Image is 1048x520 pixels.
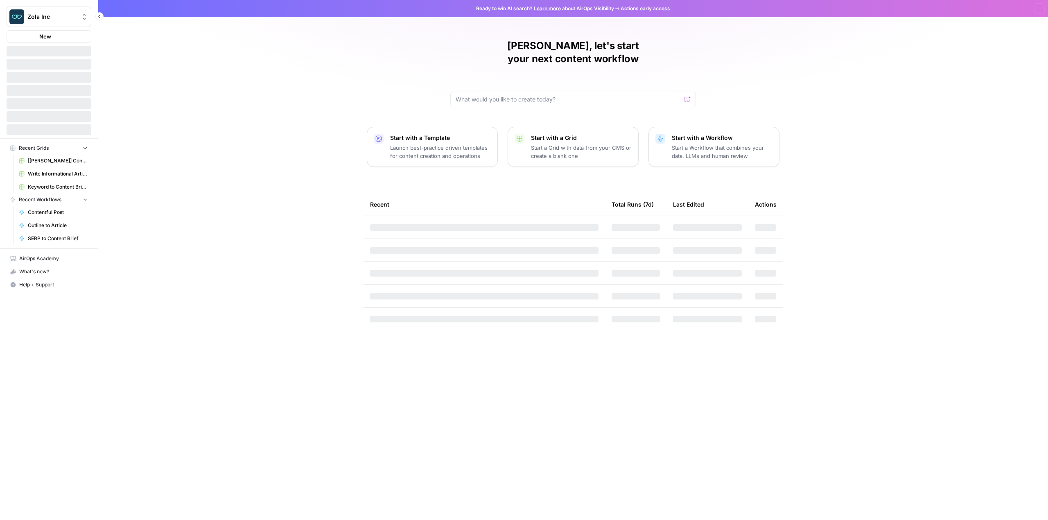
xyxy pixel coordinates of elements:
[534,5,561,11] a: Learn more
[367,127,498,167] button: Start with a TemplateLaunch best-practice driven templates for content creation and operations
[672,134,772,142] p: Start with a Workflow
[672,144,772,160] p: Start a Workflow that combines your data, LLMs and human review
[370,193,599,216] div: Recent
[531,134,632,142] p: Start with a Grid
[15,167,91,180] a: Write Informational Article
[390,134,491,142] p: Start with a Template
[450,39,696,65] h1: [PERSON_NAME], let's start your next content workflow
[19,196,61,203] span: Recent Workflows
[648,127,779,167] button: Start with a WorkflowStart a Workflow that combines your data, LLMs and human review
[612,193,654,216] div: Total Runs (7d)
[7,266,91,278] div: What's new?
[19,144,49,152] span: Recent Grids
[7,265,91,278] button: What's new?
[390,144,491,160] p: Launch best-practice driven templates for content creation and operations
[28,209,88,216] span: Contentful Post
[28,157,88,164] span: [[PERSON_NAME]] Content Creation
[7,7,91,27] button: Workspace: Zola Inc
[28,222,88,229] span: Outline to Article
[508,127,639,167] button: Start with a GridStart a Grid with data from your CMS or create a blank one
[7,278,91,291] button: Help + Support
[7,252,91,265] a: AirOps Academy
[9,9,24,24] img: Zola Inc Logo
[28,170,88,178] span: Write Informational Article
[7,142,91,154] button: Recent Grids
[621,5,670,12] span: Actions early access
[531,144,632,160] p: Start a Grid with data from your CMS or create a blank one
[673,193,704,216] div: Last Edited
[15,232,91,245] a: SERP to Content Brief
[39,32,51,41] span: New
[15,154,91,167] a: [[PERSON_NAME]] Content Creation
[7,30,91,43] button: New
[27,13,77,21] span: Zola Inc
[7,194,91,206] button: Recent Workflows
[15,219,91,232] a: Outline to Article
[28,235,88,242] span: SERP to Content Brief
[755,193,777,216] div: Actions
[19,255,88,262] span: AirOps Academy
[19,281,88,288] span: Help + Support
[15,180,91,194] a: Keyword to Content Brief Grid
[476,5,614,12] span: Ready to win AI search? about AirOps Visibility
[28,183,88,191] span: Keyword to Content Brief Grid
[456,95,681,104] input: What would you like to create today?
[15,206,91,219] a: Contentful Post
